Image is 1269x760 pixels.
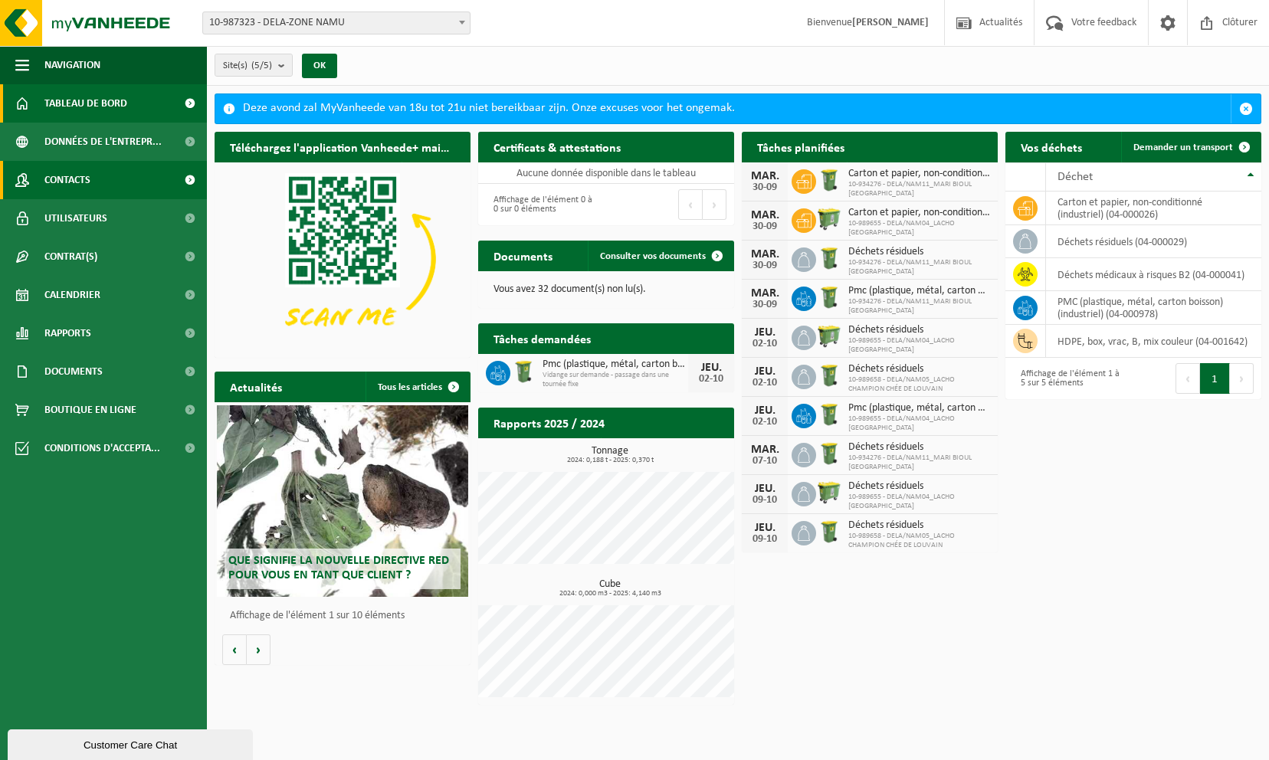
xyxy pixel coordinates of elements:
[366,372,469,402] a: Tous les articles
[749,405,780,417] div: JEU.
[1005,132,1097,162] h2: Vos déchets
[848,297,990,316] span: 10-934276 - DELA/NAM11_MARI BIOUL [GEOGRAPHIC_DATA]
[1121,132,1260,162] a: Demander un transport
[848,480,990,493] span: Déchets résiduels
[1013,362,1126,395] div: Affichage de l'élément 1 à 5 sur 5 éléments
[848,493,990,511] span: 10-989655 - DELA/NAM04_LACHO [GEOGRAPHIC_DATA]
[848,375,990,394] span: 10-989658 - DELA/NAM05_LACHO CHAMPION CHÉE DE LOUVAIN
[1176,363,1200,394] button: Previous
[816,441,842,467] img: WB-0240-HPE-GN-50
[486,590,734,598] span: 2024: 0,000 m3 - 2025: 4,140 m3
[749,209,780,221] div: MAR.
[44,429,160,467] span: Conditions d'accepta...
[44,84,127,123] span: Tableau de bord
[44,199,107,237] span: Utilisateurs
[486,457,734,464] span: 2024: 0,188 t - 2025: 0,370 t
[486,446,734,464] h3: Tonnage
[848,414,990,433] span: 10-989655 - DELA/NAM04_LACHO [GEOGRAPHIC_DATA]
[478,162,734,184] td: Aucune donnée disponible dans le tableau
[478,323,606,353] h2: Tâches demandées
[1133,142,1233,152] span: Demander un transport
[478,241,568,270] h2: Documents
[215,54,293,77] button: Site(s)(5/5)
[848,246,990,258] span: Déchets résiduels
[848,285,990,297] span: Pmc (plastique, métal, carton boisson) (industriel)
[848,363,990,375] span: Déchets résiduels
[816,206,842,232] img: WB-0660-HPE-GN-50
[44,46,100,84] span: Navigation
[223,54,272,77] span: Site(s)
[44,391,136,429] span: Boutique en ligne
[486,579,734,598] h3: Cube
[848,402,990,414] span: Pmc (plastique, métal, carton boisson) (industriel)
[749,378,780,388] div: 02-10
[696,362,726,374] div: JEU.
[816,401,842,427] img: WB-0240-HPE-GN-50
[703,189,726,220] button: Next
[510,359,536,385] img: WB-0240-HPE-GN-50
[816,480,842,506] img: WB-0660-HPE-GN-50
[543,359,688,371] span: Pmc (plastique, métal, carton boisson) (industriel)
[44,276,100,314] span: Calendrier
[302,54,337,78] button: OK
[543,371,688,389] span: Vidange sur demande - passage dans une tournée fixe
[848,219,990,237] span: 10-989655 - DELA/NAM04_LACHO [GEOGRAPHIC_DATA]
[44,314,91,352] span: Rapports
[1046,325,1261,358] td: HDPE, box, vrac, B, mix couleur (04-001642)
[848,532,990,550] span: 10-989658 - DELA/NAM05_LACHO CHAMPION CHÉE DE LOUVAIN
[44,161,90,199] span: Contacts
[816,323,842,349] img: WB-0660-HPE-GN-50
[222,634,247,665] button: Vorige
[816,167,842,193] img: WB-0240-HPE-GN-50
[1046,192,1261,225] td: carton et papier, non-conditionné (industriel) (04-000026)
[8,726,256,760] iframe: chat widget
[749,534,780,545] div: 09-10
[493,284,719,295] p: Vous avez 32 document(s) non lu(s).
[486,188,598,221] div: Affichage de l'élément 0 à 0 sur 0 éléments
[749,339,780,349] div: 02-10
[749,483,780,495] div: JEU.
[848,168,990,180] span: Carton et papier, non-conditionné (industriel)
[1200,363,1230,394] button: 1
[1057,171,1093,183] span: Déchet
[1046,225,1261,258] td: déchets résiduels (04-000029)
[749,365,780,378] div: JEU.
[247,634,271,665] button: Volgende
[749,287,780,300] div: MAR.
[1046,258,1261,291] td: déchets médicaux à risques B2 (04-000041)
[848,519,990,532] span: Déchets résiduels
[742,132,860,162] h2: Tâches planifiées
[230,611,463,621] p: Affichage de l'élément 1 sur 10 éléments
[816,245,842,271] img: WB-0240-HPE-GN-50
[749,248,780,260] div: MAR.
[478,132,636,162] h2: Certificats & attestations
[251,61,272,70] count: (5/5)
[203,12,470,34] span: 10-987323 - DELA-ZONE NAMU
[44,237,97,276] span: Contrat(s)
[243,94,1231,123] div: Deze avond zal MyVanheede van 18u tot 21u niet bereikbaar zijn. Onze excuses voor het ongemak.
[848,441,990,454] span: Déchets résiduels
[749,495,780,506] div: 09-10
[215,372,297,401] h2: Actualités
[749,260,780,271] div: 30-09
[852,17,929,28] strong: [PERSON_NAME]
[749,170,780,182] div: MAR.
[848,324,990,336] span: Déchets résiduels
[749,522,780,534] div: JEU.
[600,251,706,261] span: Consulter vos documents
[749,417,780,427] div: 02-10
[749,182,780,193] div: 30-09
[44,123,162,161] span: Données de l'entrepr...
[678,189,703,220] button: Previous
[749,221,780,232] div: 30-09
[848,180,990,198] span: 10-934276 - DELA/NAM11_MARI BIOUL [GEOGRAPHIC_DATA]
[1230,363,1254,394] button: Next
[816,362,842,388] img: WB-0240-HPE-GN-50
[749,444,780,456] div: MAR.
[588,241,733,271] a: Consulter vos documents
[202,11,471,34] span: 10-987323 - DELA-ZONE NAMU
[848,454,990,472] span: 10-934276 - DELA/NAM11_MARI BIOUL [GEOGRAPHIC_DATA]
[816,519,842,545] img: WB-0240-HPE-GN-50
[217,405,467,597] a: Que signifie la nouvelle directive RED pour vous en tant que client ?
